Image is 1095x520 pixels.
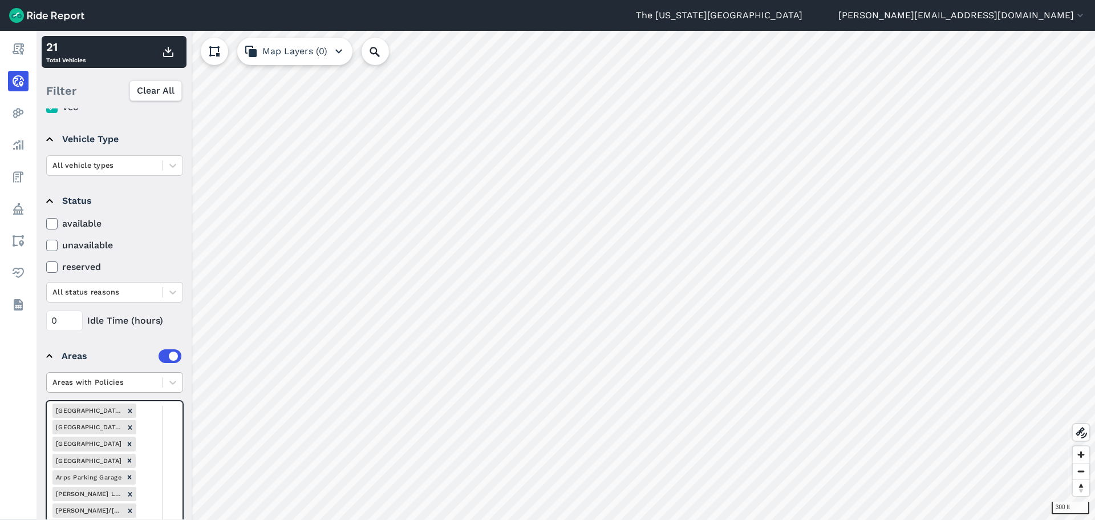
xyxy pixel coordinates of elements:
div: [PERSON_NAME]/[PERSON_NAME] Parking Garage [52,503,124,518]
canvas: Map [36,31,1095,520]
div: Filter [42,73,186,108]
div: [PERSON_NAME] Lab Courtyard [52,487,124,501]
a: Areas [8,231,29,251]
div: Remove Arps Parking Garage [123,470,136,485]
div: Arps Parking Garage [52,470,123,485]
a: The [US_STATE][GEOGRAPHIC_DATA] [636,9,802,22]
div: Areas [62,349,181,363]
button: Map Layers (0) [237,38,352,65]
button: Clear All [129,80,182,101]
button: Reset bearing to north [1073,479,1089,496]
a: Analyze [8,135,29,155]
div: Remove Celeste Lab Courtyard [124,487,136,501]
div: 300 ft [1052,502,1089,514]
a: Policy [8,199,29,219]
div: Remove 11th Ave Parking Garage [124,404,136,418]
div: Remove 9th Ave East Parking Garage [123,437,136,451]
div: Remove 9th Ave West Parking Garage [123,454,136,468]
button: [PERSON_NAME][EMAIL_ADDRESS][DOMAIN_NAME] [838,9,1086,22]
div: Idle Time (hours) [46,311,183,331]
div: Remove 12th Ave Parking Garage [124,420,136,434]
span: Clear All [137,84,175,98]
div: [GEOGRAPHIC_DATA] [52,437,123,451]
div: 21 [46,38,86,55]
summary: Vehicle Type [46,123,181,155]
input: Search Location or Vehicles [362,38,407,65]
a: Fees [8,167,29,187]
div: [GEOGRAPHIC_DATA] Garage [52,404,124,418]
div: Total Vehicles [46,38,86,66]
label: unavailable [46,239,183,252]
div: Remove Dodd/Davis Parking Garage [124,503,136,518]
a: Heatmaps [8,103,29,123]
a: Realtime [8,71,29,91]
button: Zoom in [1073,446,1089,463]
a: Health [8,263,29,283]
img: Ride Report [9,8,84,23]
div: [GEOGRAPHIC_DATA] [52,454,123,468]
summary: Status [46,185,181,217]
a: Datasets [8,295,29,315]
summary: Areas [46,340,181,372]
label: available [46,217,183,231]
label: reserved [46,260,183,274]
button: Zoom out [1073,463,1089,479]
div: [GEOGRAPHIC_DATA] Garage [52,420,124,434]
a: Report [8,39,29,59]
